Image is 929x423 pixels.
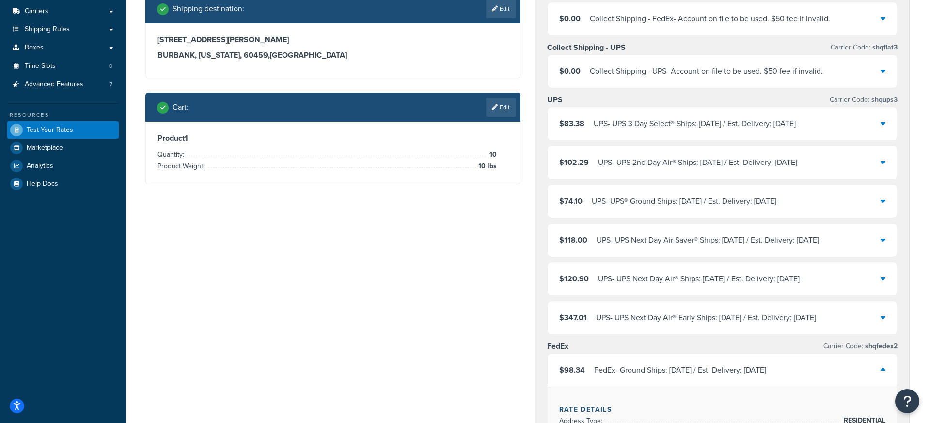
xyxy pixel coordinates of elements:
a: Edit [486,98,516,117]
span: 10 [487,149,497,161]
div: FedEx - Ground Ships: [DATE] / Est. Delivery: [DATE] [594,363,766,377]
div: UPS - UPS 2nd Day Air® Ships: [DATE] / Est. Delivery: [DATE] [598,156,797,169]
h3: BURBANK, [US_STATE], 60459 , [GEOGRAPHIC_DATA] [157,50,508,60]
span: Analytics [27,162,53,170]
span: $83.38 [559,118,584,129]
div: UPS - UPS Next Day Air® Ships: [DATE] / Est. Delivery: [DATE] [598,272,800,286]
h3: Collect Shipping - UPS [547,43,626,52]
span: $74.10 [559,195,583,207]
div: Collect Shipping - UPS - Account on file to be used. $50 fee if invalid. [590,65,823,78]
div: Resources [7,111,119,119]
a: Boxes [7,39,119,57]
div: UPS - UPS Next Day Air Saver® Ships: [DATE] / Est. Delivery: [DATE] [597,233,819,247]
button: Open Resource Center [895,389,919,413]
li: Time Slots [7,57,119,75]
span: $0.00 [559,65,581,77]
span: Advanced Features [25,81,83,89]
span: shqfedex2 [863,341,898,351]
span: Boxes [25,44,44,52]
span: $347.01 [559,312,587,323]
span: Marketplace [27,144,63,152]
span: shqflat3 [870,42,898,52]
a: Help Docs [7,175,119,193]
p: Carrier Code: [831,41,898,54]
a: Shipping Rules [7,20,119,38]
span: Time Slots [25,62,56,70]
h3: [STREET_ADDRESS][PERSON_NAME] [157,35,508,45]
div: UPS - UPS® Ground Ships: [DATE] / Est. Delivery: [DATE] [592,195,776,208]
a: Carriers [7,2,119,20]
a: Advanced Features7 [7,76,119,94]
span: $0.00 [559,13,581,24]
a: Analytics [7,157,119,175]
span: 0 [109,62,112,70]
span: Carriers [25,7,48,16]
div: UPS - UPS 3 Day Select® Ships: [DATE] / Est. Delivery: [DATE] [594,117,796,130]
a: Time Slots0 [7,57,119,75]
h3: UPS [547,95,563,105]
span: 10 lbs [476,161,497,172]
div: UPS - UPS Next Day Air® Early Ships: [DATE] / Est. Delivery: [DATE] [596,311,816,325]
a: Marketplace [7,139,119,157]
h2: Shipping destination : [173,4,244,13]
li: Advanced Features [7,76,119,94]
p: Carrier Code: [823,340,898,353]
h3: Product 1 [157,133,508,143]
span: $98.34 [559,364,585,375]
span: shqups3 [869,95,898,105]
span: Quantity: [157,149,187,160]
span: $120.90 [559,273,589,284]
span: Product Weight: [157,161,207,171]
p: Carrier Code: [830,93,898,107]
span: Help Docs [27,180,58,188]
span: Shipping Rules [25,25,70,33]
span: 7 [110,81,112,89]
h3: FedEx [547,342,568,351]
a: Test Your Rates [7,121,119,139]
span: $118.00 [559,234,587,245]
h2: Cart : [173,103,189,112]
div: Collect Shipping - FedEx - Account on file to be used. $50 fee if invalid. [590,12,830,26]
h4: Rate Details [559,405,886,415]
span: $102.29 [559,157,589,168]
span: Test Your Rates [27,126,73,134]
